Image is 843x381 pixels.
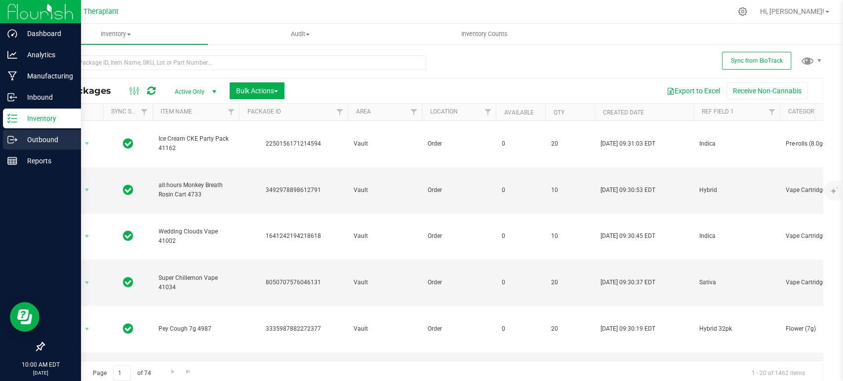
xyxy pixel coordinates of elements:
a: Qty [553,109,564,116]
span: In Sync [123,137,133,151]
a: Created Date [602,109,643,116]
a: Filter [763,104,780,120]
span: In Sync [123,229,133,243]
span: 0 [502,278,539,287]
span: Indica [699,231,774,241]
span: 20 [551,324,589,334]
span: Super Chillemon Vape 41034 [159,273,233,292]
span: select [81,137,93,151]
span: Inventory Counts [448,30,521,38]
p: Manufacturing [17,70,77,82]
span: all:hours Monkey Breath Rosin Cart 4733 [159,181,233,199]
div: 8050707576046131 [238,278,349,287]
a: Area [356,108,370,115]
span: Theraplant [83,7,119,16]
span: Hybrid 32pk [699,324,774,334]
p: Reports [17,155,77,167]
span: [DATE] 09:30:37 EDT [601,278,655,287]
div: 3492978898612791 [238,186,349,195]
p: Inventory [17,113,77,124]
a: Location [430,108,457,115]
a: Filter [405,104,422,120]
span: Order [428,278,490,287]
span: [DATE] 09:30:53 EDT [601,186,655,195]
p: Dashboard [17,28,77,39]
span: select [81,322,93,336]
span: Wedding Clouds Vape 41002 [159,227,233,246]
div: 3335987882272377 [238,324,349,334]
a: Item Name [161,108,192,115]
span: 0 [502,139,539,149]
div: 1641242194218618 [238,231,349,241]
span: Inventory [24,30,208,38]
span: In Sync [123,275,133,289]
div: Manage settings [736,7,749,16]
inline-svg: Dashboard [7,29,17,38]
span: select [81,276,93,290]
span: 10 [551,186,589,195]
iframe: Resource center [10,302,40,332]
inline-svg: Inventory [7,114,17,123]
span: In Sync [123,322,133,336]
p: 10:00 AM EDT [4,360,77,369]
a: Package ID [247,108,281,115]
span: 10 [551,231,589,241]
inline-svg: Inbound [7,92,17,102]
a: Ref Field 1 [701,108,733,115]
inline-svg: Reports [7,156,17,166]
inline-svg: Manufacturing [7,71,17,81]
span: Ice Cream CKE Party Pack 41162 [159,134,233,153]
span: 20 [551,278,589,287]
a: Inventory [24,24,208,44]
span: Vault [354,278,416,287]
inline-svg: Analytics [7,50,17,60]
span: Vault [354,231,416,241]
span: 1 - 20 of 1462 items [744,365,813,380]
span: Order [428,231,490,241]
span: Audit [208,30,392,38]
a: Go to the next page [165,365,180,379]
span: Vault [354,324,416,334]
a: Go to the last page [181,365,196,379]
span: In Sync [123,183,133,197]
a: Category [788,108,817,115]
span: 20 [551,139,589,149]
span: select [81,229,93,243]
a: Inventory Counts [393,24,577,44]
button: Receive Non-Cannabis [726,82,808,99]
span: 0 [502,186,539,195]
button: Export to Excel [660,82,726,99]
a: Filter [223,104,239,120]
span: 0 [502,231,539,241]
input: Search Package ID, Item Name, SKU, Lot or Part Number... [43,55,426,70]
p: Analytics [17,49,77,61]
span: Page of 74 [84,365,159,381]
a: Audit [208,24,392,44]
span: Hi, [PERSON_NAME]! [760,7,824,15]
span: Indica [699,139,774,149]
input: 1 [113,365,131,381]
span: Order [428,186,490,195]
button: Bulk Actions [230,82,284,99]
span: Pey Cough 7g 4987 [159,324,233,334]
div: 2250156171214594 [238,139,349,149]
span: 0 [502,324,539,334]
span: [DATE] 09:31:03 EDT [601,139,655,149]
span: Order [428,324,490,334]
button: Sync from BioTrack [722,52,791,70]
p: Inbound [17,91,77,103]
a: Filter [480,104,496,120]
p: [DATE] [4,369,77,377]
span: Vault [354,186,416,195]
inline-svg: Outbound [7,135,17,145]
span: Order [428,139,490,149]
span: Sativa [699,278,774,287]
p: Outbound [17,134,77,146]
span: [DATE] 09:30:19 EDT [601,324,655,334]
span: All Packages [51,85,121,96]
span: Vault [354,139,416,149]
a: Sync Status [111,108,149,115]
span: Sync from BioTrack [731,57,783,64]
a: Filter [331,104,348,120]
span: select [81,183,93,197]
